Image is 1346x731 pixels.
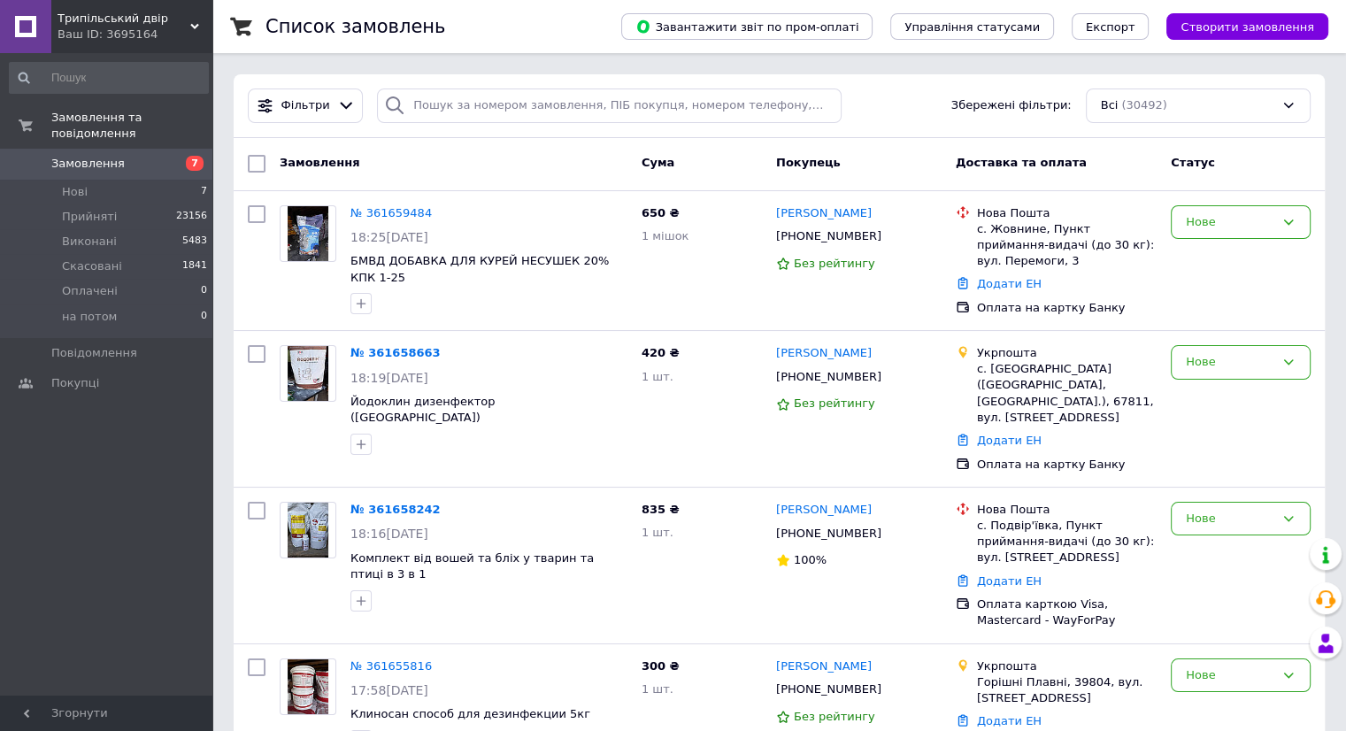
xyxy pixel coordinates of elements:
[201,309,207,325] span: 0
[642,526,673,539] span: 1 шт.
[1171,156,1215,169] span: Статус
[288,206,329,261] img: Фото товару
[776,682,881,696] span: [PHONE_NUMBER]
[1181,20,1314,34] span: Створити замовлення
[1101,97,1119,114] span: Всі
[776,229,881,242] span: [PHONE_NUMBER]
[977,596,1157,628] div: Оплата карткою Visa, Mastercard - WayForPay
[350,707,590,720] a: Клиносан способ для дезинфекции 5кг
[1186,213,1274,232] div: Нове
[1121,98,1167,112] span: (30492)
[776,502,872,519] a: [PERSON_NAME]
[642,370,673,383] span: 1 шт.
[776,527,881,540] span: [PHONE_NUMBER]
[1086,20,1135,34] span: Експорт
[62,258,122,274] span: Скасовані
[288,503,329,558] img: Фото товару
[890,13,1054,40] button: Управління статусами
[350,551,594,581] a: Комплект від вошей та бліх у тварин та птиці в 3 в 1
[776,205,872,222] a: [PERSON_NAME]
[350,206,432,219] a: № 361659484
[977,221,1157,270] div: с. Жовнине, Пункт приймання-видачі (до 30 кг): вул. Перемоги, 3
[1186,510,1274,528] div: Нове
[977,457,1157,473] div: Оплата на картку Банку
[350,346,441,359] a: № 361658663
[776,370,881,383] span: [PHONE_NUMBER]
[642,503,680,516] span: 835 ₴
[265,16,445,37] h1: Список замовлень
[977,345,1157,361] div: Укрпошта
[350,527,428,541] span: 18:16[DATE]
[621,13,873,40] button: Завантажити звіт по пром-оплаті
[956,156,1087,169] span: Доставка та оплата
[951,97,1072,114] span: Збережені фільтри:
[62,283,118,299] span: Оплачені
[350,683,428,697] span: 17:58[DATE]
[977,300,1157,316] div: Оплата на картку Банку
[977,518,1157,566] div: с. Подвір'ївка, Пункт приймання-видачі (до 30 кг): вул. [STREET_ADDRESS]
[350,230,428,244] span: 18:25[DATE]
[1186,666,1274,685] div: Нове
[288,346,329,401] img: Фото товару
[51,375,99,391] span: Покупці
[642,206,680,219] span: 650 ₴
[642,346,680,359] span: 420 ₴
[977,502,1157,518] div: Нова Пошта
[51,345,137,361] span: Повідомлення
[794,396,875,410] span: Без рейтингу
[377,88,842,123] input: Пошук за номером замовлення, ПІБ покупця, номером телефону, Email, номером накладної
[904,20,1040,34] span: Управління статусами
[776,156,841,169] span: Покупець
[977,361,1157,426] div: с. [GEOGRAPHIC_DATA] ([GEOGRAPHIC_DATA], [GEOGRAPHIC_DATA].), 67811, вул. [STREET_ADDRESS]
[201,283,207,299] span: 0
[62,184,88,200] span: Нові
[51,110,212,142] span: Замовлення та повідомлення
[776,658,872,675] a: [PERSON_NAME]
[280,658,336,715] a: Фото товару
[794,553,827,566] span: 100%
[280,156,359,169] span: Замовлення
[350,503,441,516] a: № 361658242
[288,659,329,714] img: Фото товару
[186,156,204,171] span: 7
[1072,13,1150,40] button: Експорт
[58,11,190,27] span: Трипільський двір
[280,502,336,558] a: Фото товару
[635,19,858,35] span: Завантажити звіт по пром-оплаті
[977,658,1157,674] div: Укрпошта
[977,714,1042,727] a: Додати ЕН
[58,27,212,42] div: Ваш ID: 3695164
[642,659,680,673] span: 300 ₴
[642,156,674,169] span: Cума
[776,345,872,362] a: [PERSON_NAME]
[350,254,609,284] a: БМВД ДОБАВКА ДЛЯ КУРЕЙ НЕСУШЕК 20% КПК 1-25
[1186,353,1274,372] div: Нове
[176,209,207,225] span: 23156
[182,234,207,250] span: 5483
[62,234,117,250] span: Виконані
[1166,13,1328,40] button: Створити замовлення
[642,682,673,696] span: 1 шт.
[977,205,1157,221] div: Нова Пошта
[977,434,1042,447] a: Додати ЕН
[281,97,330,114] span: Фільтри
[9,62,209,94] input: Пошук
[794,257,875,270] span: Без рейтингу
[51,156,125,172] span: Замовлення
[62,309,117,325] span: на потом
[350,371,428,385] span: 18:19[DATE]
[794,710,875,723] span: Без рейтингу
[642,229,689,242] span: 1 мішок
[350,659,432,673] a: № 361655816
[280,205,336,262] a: Фото товару
[182,258,207,274] span: 1841
[1149,19,1328,33] a: Створити замовлення
[350,395,495,425] a: Йодоклин дизенфектор ([GEOGRAPHIC_DATA])
[977,574,1042,588] a: Додати ЕН
[977,674,1157,706] div: Горішні Плавні, 39804, вул. [STREET_ADDRESS]
[977,277,1042,290] a: Додати ЕН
